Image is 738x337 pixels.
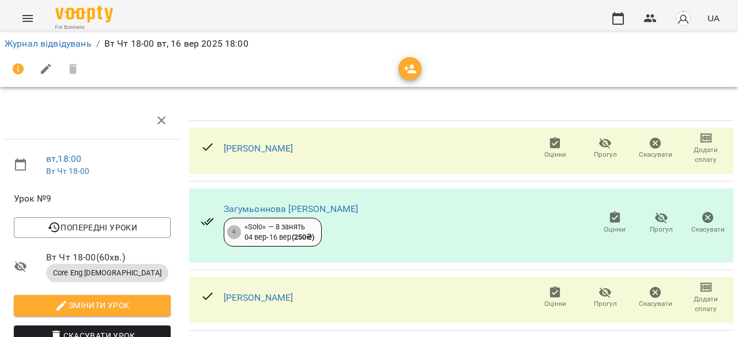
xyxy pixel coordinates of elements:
[224,292,293,303] a: [PERSON_NAME]
[631,282,681,314] button: Скасувати
[688,145,724,165] span: Додати сплату
[675,10,691,26] img: avatar_s.png
[244,222,315,243] div: «Solo» — 8 занять 04 вер - 16 вер
[292,233,315,241] b: ( 250 ₴ )
[594,150,617,160] span: Прогул
[639,150,672,160] span: Скасувати
[681,282,731,314] button: Додати сплату
[703,7,724,29] button: UA
[638,207,685,239] button: Прогул
[227,225,241,239] div: 4
[544,299,566,309] span: Оцінки
[224,143,293,154] a: [PERSON_NAME]
[530,282,580,314] button: Оцінки
[224,203,359,214] a: Загумьоннова [PERSON_NAME]
[5,37,733,51] nav: breadcrumb
[46,251,171,264] span: Вт Чт 18-00 ( 60 хв. )
[23,221,161,234] span: Попередні уроки
[544,150,566,160] span: Оцінки
[530,132,580,165] button: Оцінки
[639,299,672,309] span: Скасувати
[46,268,168,278] span: Core Eng [DEMOGRAPHIC_DATA]
[14,192,171,206] span: Урок №9
[684,207,731,239] button: Скасувати
[631,132,681,165] button: Скасувати
[14,5,42,32] button: Menu
[691,225,725,234] span: Скасувати
[23,298,161,312] span: Змінити урок
[592,207,638,239] button: Оцінки
[55,6,113,22] img: Voopty Logo
[594,299,617,309] span: Прогул
[96,37,100,51] li: /
[104,37,248,51] p: Вт Чт 18-00 вт, 16 вер 2025 18:00
[707,12,720,24] span: UA
[14,217,171,238] button: Попередні уроки
[688,294,724,314] span: Додати сплату
[14,295,171,316] button: Змінити урок
[650,225,673,234] span: Прогул
[580,132,630,165] button: Прогул
[580,282,630,314] button: Прогул
[46,166,90,176] a: Вт Чт 18-00
[55,24,113,31] span: For Business
[5,38,92,49] a: Журнал відвідувань
[604,225,626,234] span: Оцінки
[681,132,731,165] button: Додати сплату
[46,153,81,164] a: вт , 18:00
